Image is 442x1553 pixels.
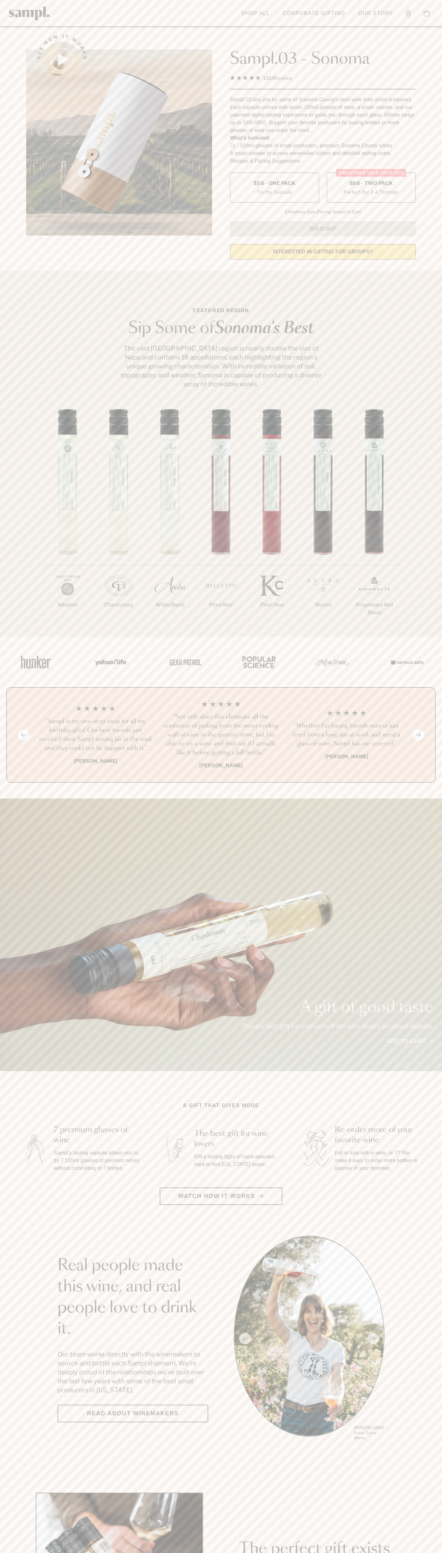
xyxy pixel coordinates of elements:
li: 2 / 7 [93,409,144,629]
p: Albarino [42,601,93,609]
div: Christmas SALE! Save 20% [336,169,406,177]
h3: “Not only does this eliminate all the confusion of picking from the never ending wall of wine in ... [164,713,279,757]
span: Reviews [272,75,292,81]
li: 3 / 7 [144,409,195,629]
h2: Sip Some of [119,321,323,336]
h2: A gift that gives more [183,1102,259,1109]
li: Recipes & Pairing Suggestions [230,157,416,165]
p: White Blend [144,601,195,609]
span: $88 - Two Pack [349,180,393,187]
a: Corporate Gifting [279,6,349,20]
strong: What’s Included: [230,135,271,141]
img: Artboard_3_0b291449-6e8c-4d07-b2c2-3f3601a19cd1_x450.png [313,648,351,676]
h3: “Sampl is my one-stop shop for all my birthday gifts! Our best friends just received their Sampl ... [38,717,153,753]
img: Artboard_1_c8cd28af-0030-4af1-819c-248e302c7f06_x450.png [17,648,55,676]
p: The vast [GEOGRAPHIC_DATA] region is nearly double the size of Napa and contains 18 appellations,... [119,344,323,389]
button: Watch how it works [160,1187,282,1205]
h3: “Whether I'm having friends over or just tired from a long day at work and need a glass of wine, ... [289,722,404,748]
b: [PERSON_NAME] [325,753,368,760]
button: Sold Out [230,221,416,236]
img: Sampl.03 - Sonoma [26,50,212,236]
div: Sampl.03 lets you try some of Sonoma County's best wine from small producers. Each capsule comes ... [230,96,416,134]
a: interested in gifting for groups? [230,244,416,259]
a: Our Story [355,6,396,20]
li: A smart coaster to access winemaker videos and detailed tasting notes. [230,150,416,157]
b: [PERSON_NAME] [199,762,243,769]
li: 6 / 7 [298,409,349,629]
li: 7x - 100ml glasses of small production, premium Sonoma County wines [230,142,416,150]
li: 5 / 7 [247,409,298,629]
span: $55 - One Pack [254,180,296,187]
p: Proprietary Red Blend [349,601,400,616]
p: Sampl's tasting capsule allows you to try 7 100ml glasses of premium wines without committing to ... [54,1149,141,1172]
small: Try the Capsule [257,189,292,195]
li: 4 / 7 [195,409,247,629]
li: 7 / 7 [349,409,400,637]
div: 136Reviews [230,74,292,82]
li: 1 / 7 [42,409,93,629]
a: Shop All [238,6,273,20]
ul: carousel [234,1236,385,1441]
a: Read about Winemakers [57,1405,208,1422]
p: Gift a tasting flight of hand-selected, hard-to-find [US_STATE] wines. [194,1153,281,1168]
button: See how it works [44,42,80,77]
p: A gift of good taste [242,1000,433,1015]
h2: Real people made this wine, and real people love to drink it. [57,1255,208,1340]
small: Perfect For 2-4 Tastings [344,189,399,195]
h3: 7 premium glasses of wine [54,1125,141,1145]
p: Pinot Noir [247,601,298,609]
h1: Sampl.03 - Sonoma [230,50,416,69]
p: Chardonnay [93,601,144,609]
p: Our team works directly with the winemakers to source and bottle each Sampl shipment. We’re deepl... [57,1350,208,1395]
h3: Re-order more of your favorite wine [335,1125,422,1145]
li: 1 / 4 [38,700,153,769]
li: 3 / 4 [289,700,404,769]
span: 136 [263,75,272,81]
p: Merlot [298,601,349,609]
p: [PERSON_NAME] Sutro, Sutro Wines [354,1425,385,1441]
p: Pinot Noir [195,601,247,609]
b: [PERSON_NAME] [74,758,117,764]
div: slide 1 [234,1236,385,1441]
img: Sampl logo [9,6,50,20]
button: Next slide [413,730,424,740]
p: The perfect gift for everyone from wine lovers to casual sippers. [242,1022,433,1031]
a: Add to cart [386,1037,433,1046]
h3: The best gift for wine lovers [194,1129,281,1149]
li: 2 / 4 [164,700,279,769]
button: Previous slide [18,730,29,740]
em: Sonoma's Best [215,321,314,336]
li: Christmas Sale Pricing Shown In Cart [282,209,364,215]
img: Artboard_6_04f9a106-072f-468a-bdd7-f11783b05722_x450.png [91,648,129,676]
img: Artboard_4_28b4d326-c26e-48f9-9c80-911f17d6414e_x450.png [239,648,277,676]
img: Artboard_7_5b34974b-f019-449e-91fb-745f8d0877ee_x450.png [387,648,425,676]
p: Fall in love with a wine, or 7? We make it easy to order more bottles or glasses of your favorites. [335,1149,422,1172]
p: Featured Region [119,307,323,314]
img: Artboard_5_7fdae55a-36fd-43f7-8bfd-f74a06a2878e_x450.png [165,648,203,676]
